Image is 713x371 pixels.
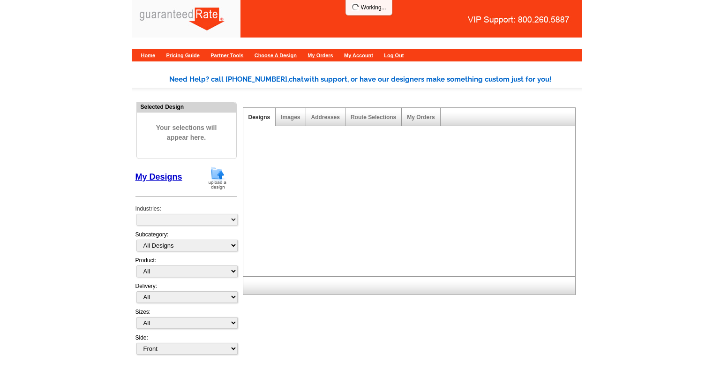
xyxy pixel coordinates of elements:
div: Delivery: [135,282,237,308]
a: Images [281,114,300,121]
a: My Designs [135,172,182,182]
div: Product: [135,256,237,282]
a: My Orders [407,114,435,121]
span: chat [289,75,304,83]
div: Selected Design [137,102,236,111]
a: Addresses [311,114,340,121]
a: Designs [248,114,270,121]
a: Partner Tools [210,53,243,58]
a: Pricing Guide [166,53,200,58]
span: Your selections will appear here. [144,114,229,152]
a: My Orders [308,53,333,58]
div: Industries: [135,200,237,230]
img: loading... [352,3,359,11]
a: Choose A Design [255,53,297,58]
a: My Account [344,53,373,58]
div: Need Help? call [PHONE_NUMBER], with support, or have our designers make something custom just fo... [169,74,582,85]
a: Home [141,53,156,58]
a: Route Selections [351,114,396,121]
img: upload-design [205,166,230,190]
div: Sizes: [135,308,237,333]
a: Log Out [384,53,404,58]
div: Subcategory: [135,230,237,256]
div: Side: [135,333,237,356]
